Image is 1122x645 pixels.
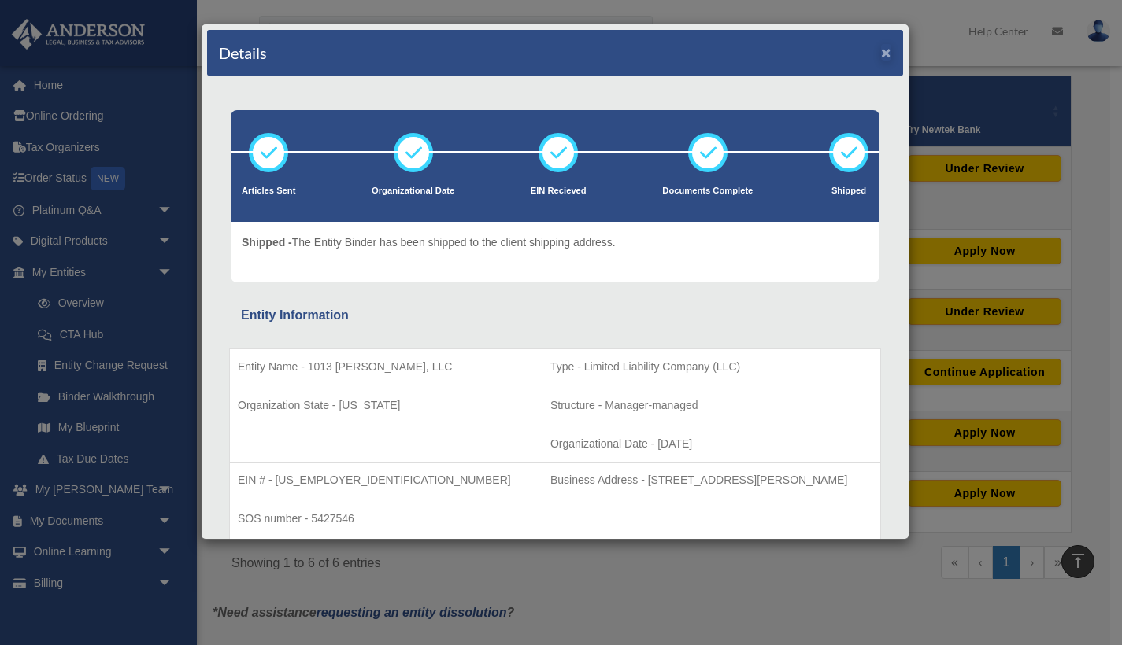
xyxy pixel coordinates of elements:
p: Organizational Date [372,183,454,199]
p: Business Address - [STREET_ADDRESS][PERSON_NAME] [550,470,872,490]
p: EIN Recieved [531,183,587,199]
p: Entity Name - 1013 [PERSON_NAME], LLC [238,357,534,377]
p: Organization State - [US_STATE] [238,396,534,415]
p: Shipped [829,183,868,199]
p: Organizational Date - [DATE] [550,434,872,454]
div: Entity Information [241,304,869,326]
p: Structure - Manager-managed [550,396,872,415]
p: Documents Complete [662,183,753,199]
span: Shipped - [242,236,292,249]
p: Articles Sent [242,183,295,199]
button: × [881,44,891,61]
p: The Entity Binder has been shipped to the client shipping address. [242,233,616,252]
p: SOS number - 5427546 [238,509,534,529]
p: EIN # - [US_EMPLOYER_IDENTIFICATION_NUMBER] [238,470,534,490]
h4: Details [219,42,267,64]
p: Type - Limited Liability Company (LLC) [550,357,872,377]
